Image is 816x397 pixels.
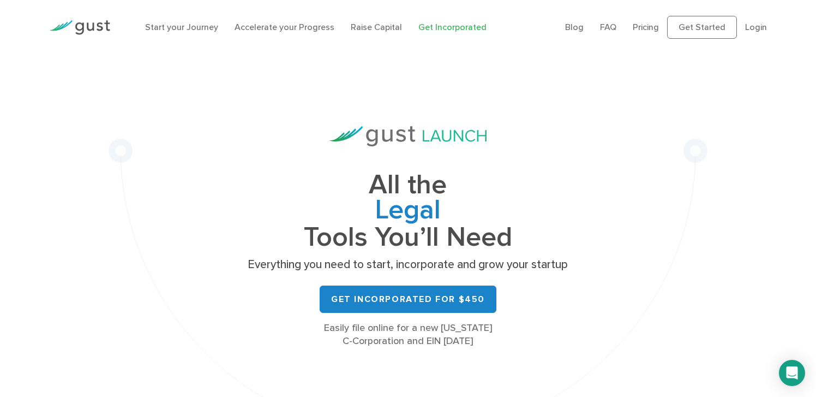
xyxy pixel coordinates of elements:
a: Get Incorporated [418,22,487,32]
h1: All the Tools You’ll Need [244,173,572,250]
div: Easily file online for a new [US_STATE] C-Corporation and EIN [DATE] [244,322,572,348]
a: FAQ [600,22,616,32]
a: Blog [565,22,584,32]
a: Pricing [633,22,659,32]
span: Legal [244,198,572,225]
a: Accelerate your Progress [235,22,334,32]
div: Open Intercom Messenger [779,360,805,386]
p: Everything you need to start, incorporate and grow your startup [244,257,572,272]
img: Gust Logo [49,20,110,35]
a: Raise Capital [351,22,402,32]
a: Get Incorporated for $450 [320,286,496,313]
a: Get Started [667,16,737,39]
img: Gust Launch Logo [329,126,487,146]
a: Start your Journey [145,22,218,32]
a: Login [745,22,767,32]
